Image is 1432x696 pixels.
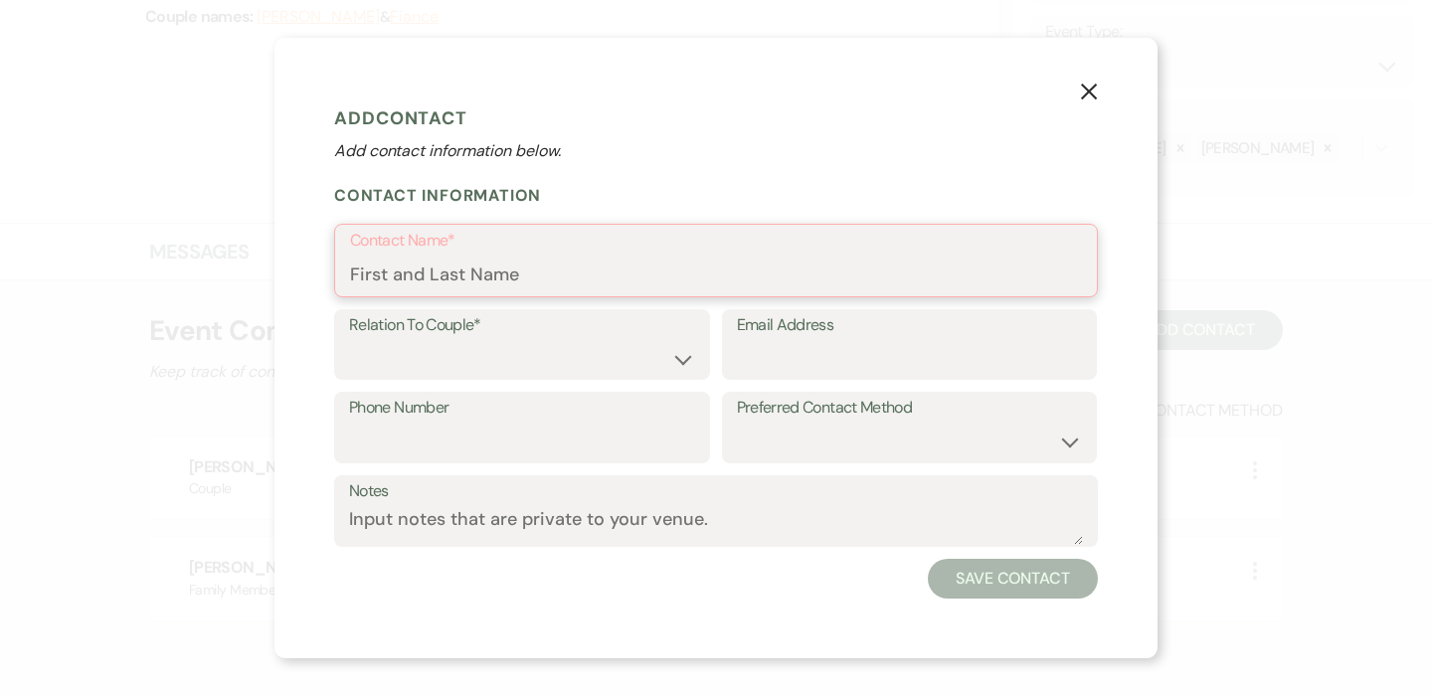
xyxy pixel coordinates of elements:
[349,311,695,340] label: Relation To Couple*
[350,256,1082,294] input: First and Last Name
[350,227,1082,256] label: Contact Name*
[737,394,1083,423] label: Preferred Contact Method
[737,311,1083,340] label: Email Address
[334,185,1098,206] h2: Contact Information
[334,139,1098,163] p: Add contact information below.
[334,103,1098,133] h1: Add Contact
[349,477,1083,506] label: Notes
[928,559,1098,599] button: Save Contact
[349,394,695,423] label: Phone Number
